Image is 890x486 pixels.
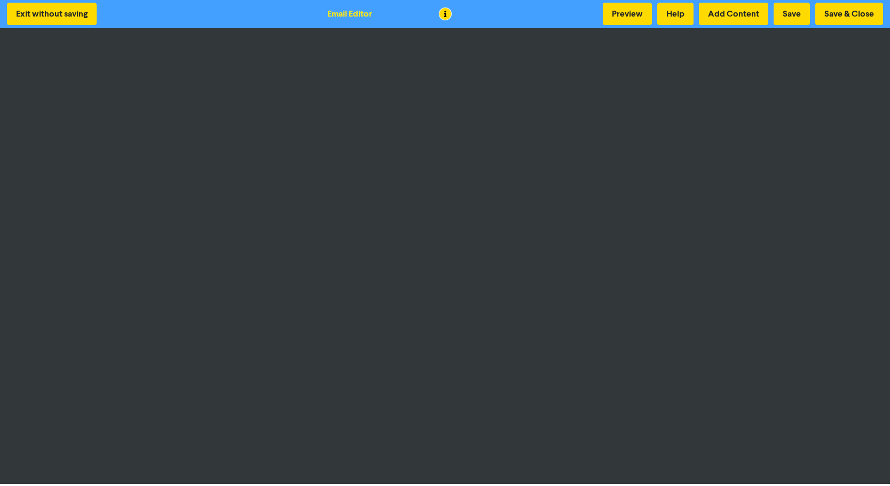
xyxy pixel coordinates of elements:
button: Preview [603,3,652,25]
div: Email Editor [327,7,372,20]
button: Exit without saving [7,3,97,25]
button: Save & Close [815,3,883,25]
button: Add Content [699,3,768,25]
button: Save [774,3,810,25]
button: Help [657,3,694,25]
